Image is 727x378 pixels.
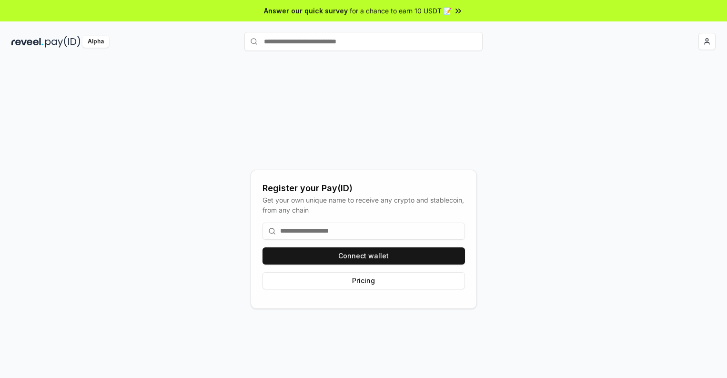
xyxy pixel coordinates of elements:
img: pay_id [45,36,81,48]
div: Get your own unique name to receive any crypto and stablecoin, from any chain [263,195,465,215]
div: Alpha [82,36,109,48]
span: Answer our quick survey [264,6,348,16]
img: reveel_dark [11,36,43,48]
button: Connect wallet [263,247,465,265]
span: for a chance to earn 10 USDT 📝 [350,6,452,16]
div: Register your Pay(ID) [263,182,465,195]
button: Pricing [263,272,465,289]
